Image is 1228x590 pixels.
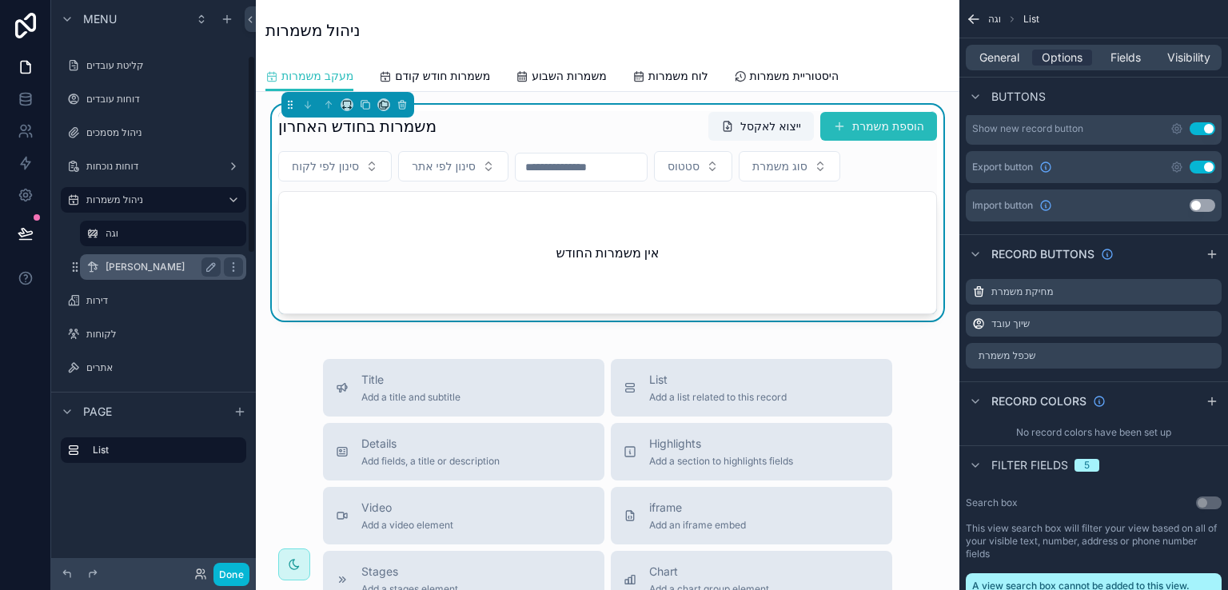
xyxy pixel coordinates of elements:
span: Add a title and subtitle [361,391,460,404]
button: Select Button [739,151,840,181]
span: סינון לפי לקוח [292,158,359,174]
h1: משמרות בחודש האחרון [278,115,437,138]
span: Export button [972,161,1033,173]
label: דוחות נוכחות [86,160,221,173]
button: VideoAdd a video element [323,487,604,544]
span: iframe [649,500,746,516]
button: ייצוא לאקסל [708,112,814,141]
span: Options [1042,50,1082,66]
a: ניהול מסמכים [61,120,246,146]
button: iframeAdd an iframe embed [611,487,892,544]
div: 5 [1084,459,1090,472]
button: Select Button [278,151,392,181]
span: Fields [1110,50,1141,66]
label: לקוחות [86,328,243,341]
button: HighlightsAdd a section to highlights fields [611,423,892,480]
label: וגה [106,227,237,240]
button: ListAdd a list related to this record [611,359,892,417]
a: אתרים [61,355,246,381]
a: לקוחות [61,321,246,347]
a: משמרות השבוע [516,62,607,94]
a: לוח משמרות [632,62,708,94]
span: Add a list related to this record [649,391,787,404]
label: שיוך עובד [991,317,1030,330]
span: מעקב משמרות [281,68,353,84]
a: קליטת עובדים [61,53,246,78]
span: משמרות השבוע [532,68,607,84]
span: General [979,50,1019,66]
a: ניהול משמרות [61,187,246,213]
span: Add a video element [361,519,453,532]
span: Add an iframe embed [649,519,746,532]
span: Buttons [991,89,1046,105]
h1: ניהול משמרות [265,19,361,42]
span: Chart [649,564,769,580]
span: Record colors [991,393,1086,409]
span: משמרות חודש קודם [395,68,490,84]
label: ניהול משמרות [86,193,214,206]
label: מחיקת משמרת [991,285,1054,298]
label: ניהול מסמכים [86,126,243,139]
span: Title [361,372,460,388]
button: הוספת משמרת [820,112,937,141]
label: אתרים [86,361,243,374]
span: Visibility [1167,50,1210,66]
a: הגדרות [61,389,246,414]
span: Page [83,404,112,420]
button: DetailsAdd fields, a title or description [323,423,604,480]
span: List [649,372,787,388]
label: שכפל משמרת [979,349,1036,362]
span: Add a section to highlights fields [649,455,793,468]
label: קליטת עובדים [86,59,243,72]
span: סוג משמרת [752,158,807,174]
a: דוחות עובדים [61,86,246,112]
span: Import button [972,199,1033,212]
a: משמרות חודש קודם [379,62,490,94]
button: TitleAdd a title and subtitle [323,359,604,417]
span: Details [361,436,500,452]
span: Highlights [649,436,793,452]
button: Done [213,563,249,586]
label: [PERSON_NAME] [106,261,214,273]
label: List [93,444,233,456]
button: Select Button [654,151,732,181]
label: This view search box will filter your view based on all of your visible text, number, address or ... [966,522,1222,560]
span: Menu [83,11,117,27]
span: Filter fields [991,457,1068,473]
span: סטטוס [668,158,700,174]
label: Search box [966,496,1018,509]
div: No record colors have been set up [959,420,1228,445]
h2: אין משמרות החודש [556,243,660,262]
span: Stages [361,564,458,580]
span: List [1023,13,1039,26]
a: היסטוריית משמרות [734,62,839,94]
label: דוחות עובדים [86,93,243,106]
a: דוחות נוכחות [61,153,246,179]
a: מעקב משמרות [265,62,353,92]
div: Show new record button [972,122,1083,135]
button: Select Button [398,151,508,181]
span: וגה [988,13,1001,26]
a: וגה [80,221,246,246]
div: scrollable content [51,430,256,479]
label: דירות [86,294,243,307]
span: Add fields, a title or description [361,455,500,468]
span: לוח משמרות [648,68,708,84]
span: היסטוריית משמרות [750,68,839,84]
a: [PERSON_NAME] [80,254,246,280]
span: Record buttons [991,246,1094,262]
span: Video [361,500,453,516]
a: דירות [61,288,246,313]
span: סינון לפי אתר [412,158,476,174]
